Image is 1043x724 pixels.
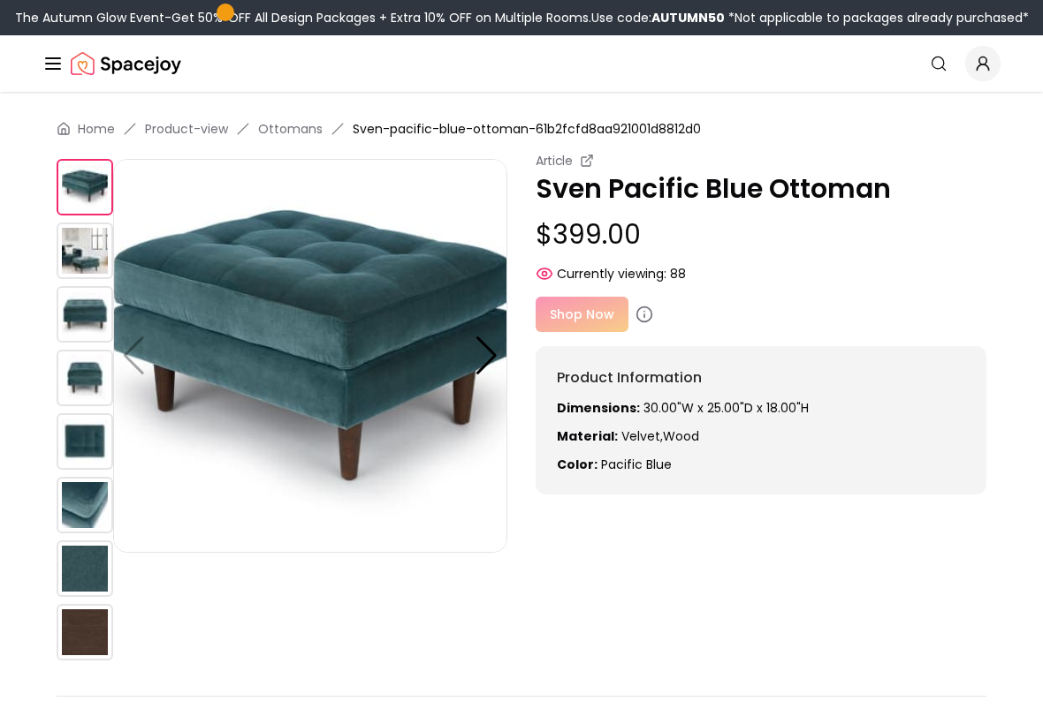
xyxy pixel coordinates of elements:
[145,120,228,138] a: Product-view
[591,9,725,26] span: Use code:
[57,286,113,343] img: https://storage.googleapis.com/spacejoy-main/assets/61b2fcfd8aa921001d8812d0/product_2_3l6mlo2fbam6
[557,265,666,283] span: Currently viewing:
[601,456,672,473] span: pacific blue
[507,159,902,553] img: https://storage.googleapis.com/spacejoy-main/assets/61b2fcfd8aa921001d8812d0/product_1_f1dnh1dd8jki
[57,120,986,138] nav: breadcrumb
[536,152,573,170] small: Article
[78,120,115,138] a: Home
[57,222,113,279] img: https://storage.googleapis.com/spacejoy-main/assets/61b2fcfd8aa921001d8812d0/product_1_f1dnh1dd8jki
[621,427,699,445] span: Velvet,Wood
[651,9,725,26] b: AUTUMN50
[113,159,507,553] img: https://storage.googleapis.com/spacejoy-main/assets/61b2fcfd8aa921001d8812d0/product_0_f139gc0nbgd7
[557,367,965,388] h6: Product Information
[42,35,1001,92] nav: Global
[71,46,181,81] img: Spacejoy Logo
[57,604,113,660] img: https://storage.googleapis.com/spacejoy-main/assets/61b2fcfd8aa921001d8812d0/product_7_fk68dhj5mif
[57,413,113,470] img: https://storage.googleapis.com/spacejoy-main/assets/61b2fcfd8aa921001d8812d0/product_4_5h95p67e6pe3
[57,477,113,533] img: https://storage.googleapis.com/spacejoy-main/assets/61b2fcfd8aa921001d8812d0/product_5_hi210jk7mjo
[536,173,986,205] p: Sven Pacific Blue Ottoman
[557,399,640,417] strong: Dimensions:
[15,9,1029,26] div: The Autumn Glow Event-Get 50% OFF All Design Packages + Extra 10% OFF on Multiple Rooms.
[353,120,701,138] span: Sven-pacific-blue-ottoman-61b2fcfd8aa921001d8812d0
[258,120,323,138] a: Ottomans
[670,265,686,283] span: 88
[557,456,598,473] strong: Color:
[536,219,986,251] p: $399.00
[71,46,181,81] a: Spacejoy
[725,9,1029,26] span: *Not applicable to packages already purchased*
[57,159,113,215] img: https://storage.googleapis.com/spacejoy-main/assets/61b2fcfd8aa921001d8812d0/product_0_f139gc0nbgd7
[57,350,113,406] img: https://storage.googleapis.com/spacejoy-main/assets/61b2fcfd8aa921001d8812d0/product_3_2m80jhi5in8k
[557,399,965,417] p: 30.00"W x 25.00"D x 18.00"H
[557,427,618,445] strong: Material:
[57,540,113,597] img: https://storage.googleapis.com/spacejoy-main/assets/61b2fcfd8aa921001d8812d0/product_6_n9hi3bpmbh7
